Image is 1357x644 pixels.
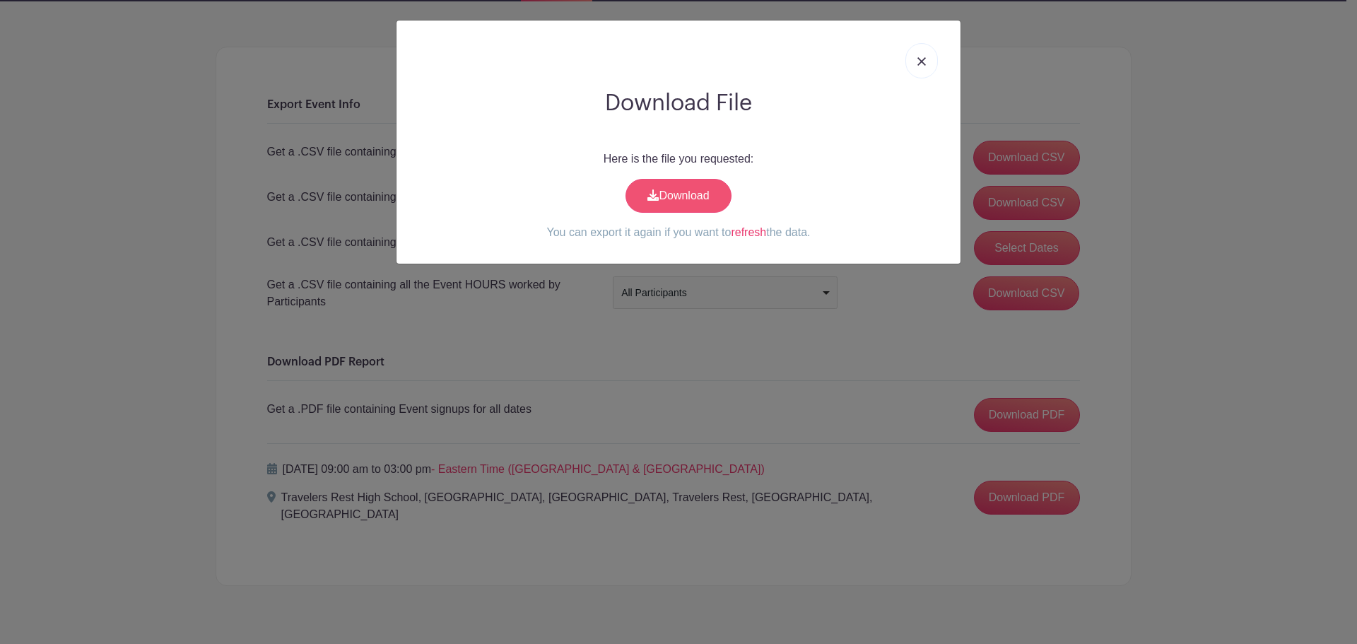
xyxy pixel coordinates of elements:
img: close_button-5f87c8562297e5c2d7936805f587ecaba9071eb48480494691a3f1689db116b3.svg [917,57,926,66]
a: Download [625,179,732,213]
a: refresh [731,226,766,238]
h2: Download File [408,90,949,117]
p: Here is the file you requested: [408,151,949,168]
p: You can export it again if you want to the data. [408,224,949,241]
